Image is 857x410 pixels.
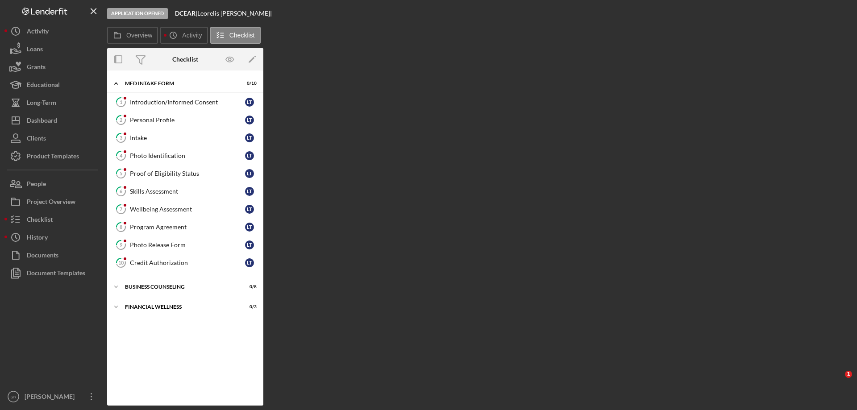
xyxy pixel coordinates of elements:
button: History [4,228,103,246]
button: Activity [4,22,103,40]
div: MED Intake Form [125,81,234,86]
text: SR [10,394,16,399]
div: Wellbeing Assessment [130,206,245,213]
button: Loans [4,40,103,58]
button: Clients [4,129,103,147]
button: Checklist [210,27,261,44]
div: Project Overview [27,193,75,213]
div: Educational [27,76,60,96]
div: Application Opened [107,8,168,19]
a: 5Proof of Eligibility StatusLT [112,165,259,182]
tspan: 10 [118,260,124,265]
div: Product Templates [27,147,79,167]
a: 2Personal ProfileLT [112,111,259,129]
button: Activity [160,27,208,44]
div: L T [245,116,254,124]
div: People [27,175,46,195]
a: 4Photo IdentificationLT [112,147,259,165]
div: Photo Identification [130,152,245,159]
button: Overview [107,27,158,44]
div: L T [245,98,254,107]
div: Financial Wellness [125,304,234,310]
tspan: 5 [120,170,122,176]
tspan: 4 [120,153,123,158]
a: 8Program AgreementLT [112,218,259,236]
div: Leorelis [PERSON_NAME] | [197,10,272,17]
div: Photo Release Form [130,241,245,248]
button: Product Templates [4,147,103,165]
tspan: 6 [120,188,123,194]
label: Activity [182,32,202,39]
div: Personal Profile [130,116,245,124]
div: | [175,10,197,17]
button: Document Templates [4,264,103,282]
div: [PERSON_NAME] [22,388,80,408]
div: Loans [27,40,43,60]
div: Skills Assessment [130,188,245,195]
div: L T [245,205,254,214]
iframe: Intercom live chat [827,371,848,392]
div: Clients [27,129,46,149]
button: Dashboard [4,112,103,129]
div: 0 / 10 [241,81,257,86]
div: 0 / 3 [241,304,257,310]
div: 0 / 8 [241,284,257,290]
div: Intake [130,134,245,141]
b: DCEAR [175,9,196,17]
div: Activity [27,22,49,42]
div: Introduction/Informed Consent [130,99,245,106]
button: Educational [4,76,103,94]
div: Proof of Eligibility Status [130,170,245,177]
div: Program Agreement [130,224,245,231]
span: 1 [845,371,852,378]
tspan: 1 [120,99,122,105]
div: Long-Term [27,94,56,114]
button: Grants [4,58,103,76]
div: L T [245,223,254,232]
div: L T [245,240,254,249]
div: L T [245,187,254,196]
button: Documents [4,246,103,264]
a: 9Photo Release FormLT [112,236,259,254]
div: Checklist [172,56,198,63]
tspan: 9 [120,242,123,248]
label: Overview [126,32,152,39]
button: Long-Term [4,94,103,112]
div: L T [245,133,254,142]
tspan: 2 [120,117,122,123]
div: Dashboard [27,112,57,132]
tspan: 8 [120,224,122,230]
tspan: 3 [120,135,122,141]
div: Credit Authorization [130,259,245,266]
div: History [27,228,48,248]
a: 1Introduction/Informed ConsentLT [112,93,259,111]
div: Document Templates [27,264,85,284]
div: Grants [27,58,46,78]
div: L T [245,169,254,178]
div: Business Counseling [125,284,234,290]
button: Checklist [4,211,103,228]
tspan: 7 [120,206,123,212]
div: Checklist [27,211,53,231]
label: Checklist [229,32,255,39]
div: L T [245,151,254,160]
a: 6Skills AssessmentLT [112,182,259,200]
button: People [4,175,103,193]
button: Project Overview [4,193,103,211]
div: L T [245,258,254,267]
button: SR[PERSON_NAME] [4,388,103,406]
a: 7Wellbeing AssessmentLT [112,200,259,218]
